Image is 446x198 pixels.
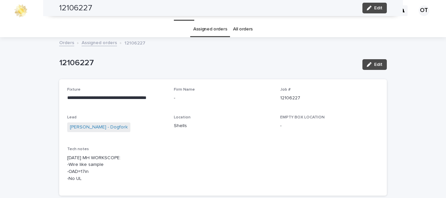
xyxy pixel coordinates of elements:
p: [DATE] MH WORKSCOPE: -Wire like sample -OAD=17in -No UL [67,155,379,182]
span: Edit [374,62,382,67]
span: Firm Name [174,88,195,92]
span: Tech notes [67,147,89,151]
p: - [174,95,272,102]
a: Assigned orders [193,21,227,37]
p: 12106227 [59,58,357,68]
p: - [280,122,379,129]
span: Job # [280,88,291,92]
img: 0ffKfDbyRa2Iv8hnaAqg [13,4,28,17]
span: Lead [67,115,77,119]
a: All orders [233,21,253,37]
span: EMPTY BOX LOCATION [280,115,325,119]
span: Fixture [67,88,81,92]
button: Edit [362,59,387,70]
div: OT [419,5,429,16]
a: [PERSON_NAME] - Dogfork [70,124,128,131]
p: 12106227 [280,95,379,102]
p: Shells [174,122,272,129]
a: Assigned orders [82,38,117,46]
a: Orders [59,38,74,46]
p: 12106227 [124,39,145,46]
span: Location [174,115,191,119]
